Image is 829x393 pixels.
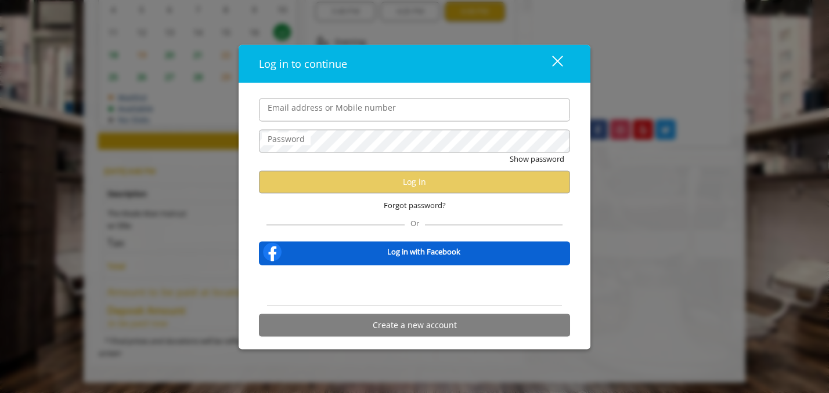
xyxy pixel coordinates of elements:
[510,152,564,165] button: Show password
[405,217,425,228] span: Or
[259,98,570,121] input: Email address or Mobile number
[531,52,570,75] button: close dialog
[356,272,474,298] iframe: Sign in with Google Button
[259,170,570,193] button: Log in
[259,129,570,152] input: Password
[259,314,570,336] button: Create a new account
[262,132,311,145] label: Password
[261,240,284,263] img: facebook-logo
[384,199,446,211] span: Forgot password?
[387,246,460,258] b: Log in with Facebook
[259,56,347,70] span: Log in to continue
[539,55,562,72] div: close dialog
[262,101,402,114] label: Email address or Mobile number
